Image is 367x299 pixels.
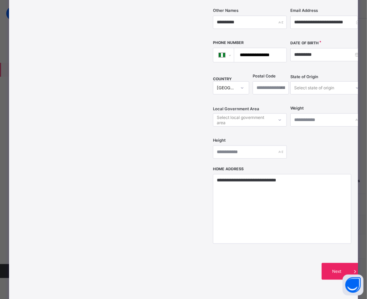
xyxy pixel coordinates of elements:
label: Phone Number [213,40,244,45]
label: Postal Code [253,74,276,79]
label: Home Address [213,167,244,171]
span: State of Origin [290,74,318,79]
span: Next [327,269,347,274]
label: Date of Birth [290,41,319,45]
button: Open asap [343,275,364,296]
div: [GEOGRAPHIC_DATA] [217,85,236,90]
span: Local Government Area [213,106,259,111]
label: Weight [290,106,304,111]
div: Select local government area [217,113,273,127]
label: Email Address [290,8,318,13]
label: Height [213,138,225,143]
label: Other Names [213,8,238,13]
span: COUNTRY [213,77,232,81]
div: Select state of origin [294,81,334,95]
